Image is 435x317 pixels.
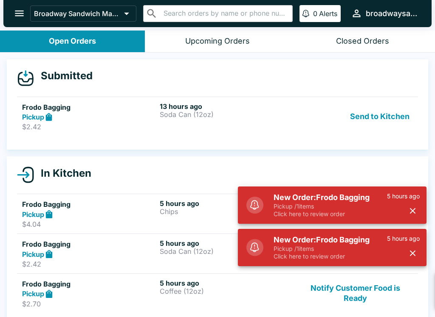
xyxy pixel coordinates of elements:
div: Open Orders [49,36,96,46]
a: Frodo BaggingPickup$2.705 hours agoCoffee (12oz)Notify Customer Food is Ready [17,273,418,313]
p: Click here to review order [274,210,387,218]
strong: Pickup [22,113,44,121]
h5: Frodo Bagging [22,279,156,289]
p: $2.42 [22,122,156,131]
a: Frodo BaggingPickup$2.425 hours agoSoda Can (12oz)Notify Customer Food is Ready [17,234,418,273]
h6: 5 hours ago [160,279,294,287]
p: 0 [313,9,317,18]
div: Upcoming Orders [185,36,250,46]
button: Broadway Sandwich Market [30,6,136,22]
h6: 5 hours ago [160,199,294,208]
a: Frodo BaggingPickup$4.045 hours agoChipsNotify Customer Food is Ready [17,194,418,234]
p: $4.04 [22,220,156,228]
p: 5 hours ago [387,235,420,242]
a: Frodo BaggingPickup$2.4213 hours agoSoda Can (12oz)Send to Kitchen [17,97,418,136]
h5: Frodo Bagging [22,239,156,249]
p: Soda Can (12oz) [160,111,294,118]
p: Broadway Sandwich Market [34,9,121,18]
h4: In Kitchen [34,167,91,180]
h5: New Order: Frodo Bagging [274,192,387,203]
p: Alerts [319,9,337,18]
p: Soda Can (12oz) [160,247,294,255]
strong: Pickup [22,250,44,259]
p: Pickup / 1 items [274,203,387,210]
h5: New Order: Frodo Bagging [274,235,387,245]
p: 5 hours ago [387,192,420,200]
p: $2.70 [22,300,156,308]
div: broadwaysandwichmarket [366,8,418,19]
button: broadwaysandwichmarket [347,4,421,22]
p: $2.42 [22,260,156,268]
p: Coffee (12oz) [160,287,294,295]
p: Chips [160,208,294,215]
strong: Pickup [22,289,44,298]
p: Pickup / 1 items [274,245,387,253]
h5: Frodo Bagging [22,199,156,209]
button: Send to Kitchen [347,102,413,131]
h4: Submitted [34,70,93,82]
button: open drawer [8,3,30,24]
h6: 13 hours ago [160,102,294,111]
h6: 5 hours ago [160,239,294,247]
div: Closed Orders [336,36,389,46]
strong: Pickup [22,210,44,219]
p: Click here to review order [274,253,387,260]
h5: Frodo Bagging [22,102,156,112]
input: Search orders by name or phone number [161,8,289,19]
